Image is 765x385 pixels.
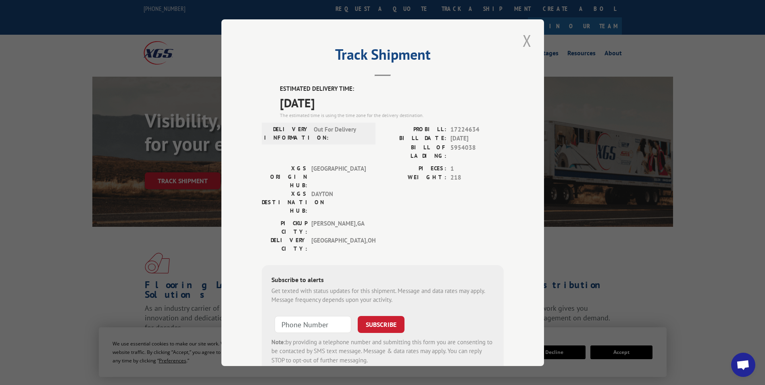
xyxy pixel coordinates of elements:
div: Subscribe to alerts [271,274,494,286]
label: PIECES: [383,164,446,173]
strong: Note: [271,338,286,345]
label: PROBILL: [383,125,446,134]
div: The estimated time is using the time zone for the delivery destination. [280,111,504,119]
span: 17224634 [450,125,504,134]
span: [DATE] [280,93,504,111]
label: XGS ORIGIN HUB: [262,164,307,189]
input: Phone Number [275,316,351,333]
span: 1 [450,164,504,173]
label: DELIVERY CITY: [262,236,307,253]
h2: Track Shipment [262,49,504,64]
span: Out For Delivery [314,125,368,142]
span: [GEOGRAPHIC_DATA] [311,164,366,189]
label: BILL OF LADING: [383,143,446,160]
label: XGS DESTINATION HUB: [262,189,307,215]
div: by providing a telephone number and submitting this form you are consenting to be contacted by SM... [271,337,494,365]
label: ESTIMATED DELIVERY TIME: [280,84,504,94]
span: [DATE] [450,134,504,143]
button: Close modal [520,29,534,52]
label: DELIVERY INFORMATION: [264,125,310,142]
span: [PERSON_NAME] , GA [311,219,366,236]
div: Get texted with status updates for this shipment. Message and data rates may apply. Message frequ... [271,286,494,304]
span: [GEOGRAPHIC_DATA] , OH [311,236,366,253]
label: PICKUP CITY: [262,219,307,236]
label: WEIGHT: [383,173,446,182]
span: 218 [450,173,504,182]
button: SUBSCRIBE [358,316,404,333]
span: DAYTON [311,189,366,215]
span: 5954038 [450,143,504,160]
label: BILL DATE: [383,134,446,143]
a: Open chat [731,353,755,377]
